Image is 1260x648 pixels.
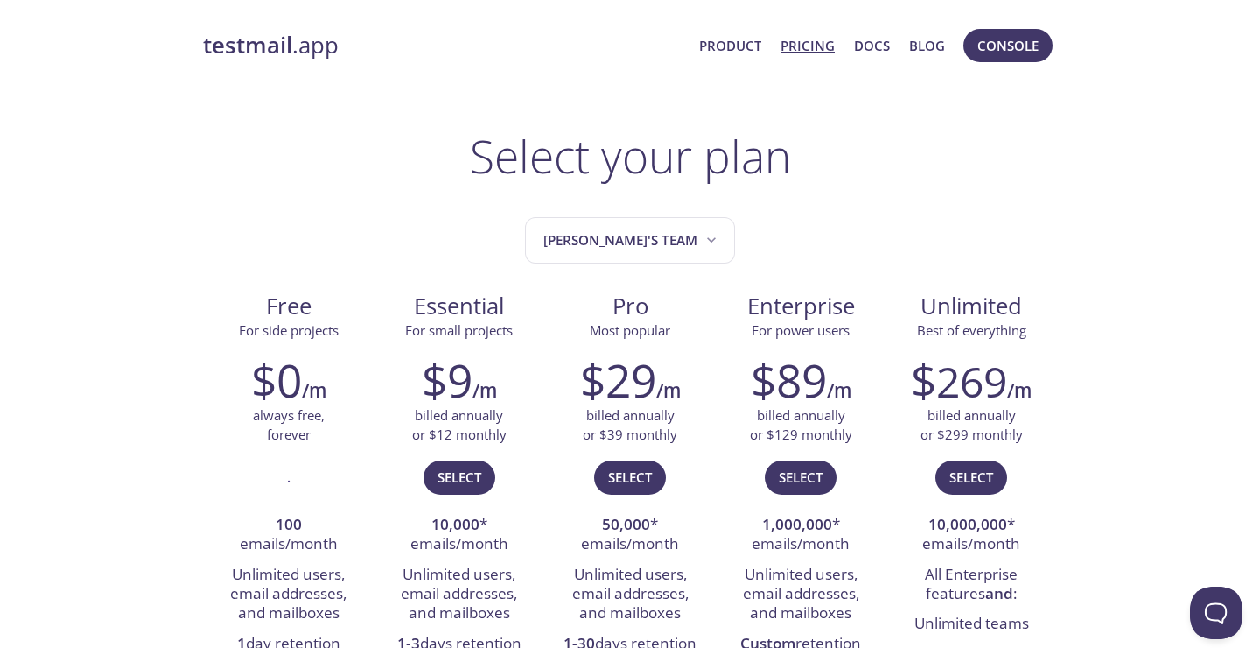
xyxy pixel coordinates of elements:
[216,560,360,630] li: Unlimited users, email addresses, and mailboxes
[543,229,720,252] span: [PERSON_NAME]'s team
[472,376,497,405] h6: /m
[608,466,652,489] span: Select
[911,354,1007,406] h2: $
[405,321,513,339] span: For small projects
[423,461,495,494] button: Select
[935,461,1007,494] button: Select
[302,376,326,405] h6: /m
[656,376,681,405] h6: /m
[412,406,507,444] p: billed annually or $12 monthly
[422,354,472,406] h2: $9
[730,292,872,321] span: Enterprise
[470,130,791,182] h1: Select your plan
[388,292,530,321] span: Essential
[779,466,822,489] span: Select
[827,376,851,405] h6: /m
[253,406,325,444] p: always free, forever
[917,321,1026,339] span: Best of everything
[203,30,292,60] strong: testmail
[217,292,360,321] span: Free
[239,321,339,339] span: For side projects
[583,406,677,444] p: billed annually or $39 monthly
[729,560,873,630] li: Unlimited users, email addresses, and mailboxes
[602,514,650,534] strong: 50,000
[729,511,873,560] li: * emails/month
[854,34,890,57] a: Docs
[780,34,835,57] a: Pricing
[977,34,1039,57] span: Console
[580,354,656,406] h2: $29
[216,511,360,560] li: emails/month
[594,461,666,494] button: Select
[525,217,735,264] button: Ana's team
[765,461,836,494] button: Select
[762,514,832,534] strong: 1,000,000
[920,406,1023,444] p: billed annually or $299 monthly
[752,321,850,339] span: For power users
[750,406,852,444] p: billed annually or $129 monthly
[928,514,1007,534] strong: 10,000,000
[437,466,481,489] span: Select
[751,354,827,406] h2: $89
[276,514,302,534] strong: 100
[949,466,993,489] span: Select
[387,511,531,560] li: * emails/month
[590,321,670,339] span: Most popular
[936,353,1007,410] span: 269
[1007,376,1032,405] h6: /m
[557,560,702,630] li: Unlimited users, email addresses, and mailboxes
[251,354,302,406] h2: $0
[1190,587,1242,639] iframe: Help Scout Beacon - Open
[558,292,701,321] span: Pro
[909,34,945,57] a: Blog
[899,511,1044,560] li: * emails/month
[699,34,761,57] a: Product
[899,609,1044,639] li: Unlimited teams
[963,29,1053,62] button: Console
[985,583,1013,603] strong: and
[557,511,702,560] li: * emails/month
[387,560,531,630] li: Unlimited users, email addresses, and mailboxes
[203,31,685,60] a: testmail.app
[920,291,1022,321] span: Unlimited
[431,514,479,534] strong: 10,000
[899,560,1044,610] li: All Enterprise features :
